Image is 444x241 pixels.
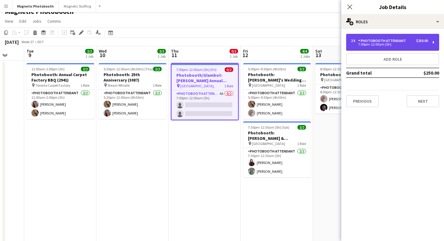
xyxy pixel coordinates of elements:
button: Next [407,95,439,107]
div: [DATE] [5,39,19,45]
div: 2 Jobs [301,54,310,59]
span: 0/2 [230,49,238,53]
span: 12 [242,52,248,59]
span: 1 Role [153,83,162,88]
span: 5:30pm-12:00am (6h30m) (Thu) [104,67,153,71]
span: 2/2 [298,125,306,130]
span: 11:00am-2:00pm (3h) [31,67,65,71]
span: 2/2 [157,49,166,53]
span: 2/2 [85,49,94,53]
span: 1 Role [224,84,233,88]
span: 5:00pm-9:30pm (4h30m) [248,67,286,71]
app-job-card: 5:30pm-12:00am (6h30m) (Thu)2/2Photobooth: 25th Anniversary (3087) Steam Whistle1 RolePhotobooth ... [99,63,166,119]
h3: Photobooth: Wedding [315,72,383,77]
span: Jobs [32,18,41,24]
span: [GEOGRAPHIC_DATA] [252,141,285,146]
h3: Photobooth: [PERSON_NAME] & [PERSON_NAME]'s Wedding (3118) [243,130,311,141]
span: Sat [315,48,322,54]
app-job-card: 8:00pm-12:30am (4h30m) (Sun)2/2Photobooth: Wedding [GEOGRAPHIC_DATA]1 RolePhotobooth Attendant2/2... [315,63,383,114]
a: View [2,17,16,25]
span: 1 Role [81,83,89,88]
span: [GEOGRAPHIC_DATA] [324,78,357,82]
div: 7:00pm-12:00am (5h) [351,43,428,46]
div: 1 Job [85,54,93,59]
span: 7:00pm-12:00am (5h) (Fri) [176,67,217,72]
span: Steam Whistle [108,83,130,88]
span: Fri [243,48,248,54]
span: 2/2 [81,67,89,71]
h3: Photobooth/Glambot: [PERSON_NAME] Annual Campaign Launch [172,72,238,83]
app-card-role: Photobooth Attendant2/211:00am-2:00pm (3h)[PERSON_NAME][PERSON_NAME] [27,90,94,119]
h3: Job Details [341,3,444,11]
span: Week 37 [20,40,35,44]
app-card-role: Photobooth Attendant2/25:30pm-12:00am (6h30m)[PERSON_NAME][PERSON_NAME] [99,90,166,119]
span: 1 Role [297,141,306,146]
td: $250.00 [404,68,439,78]
button: Magnetic Photobooth [12,0,59,12]
span: 0/2 [225,67,233,72]
span: Wed [99,48,107,54]
app-job-card: 11:00am-2:00pm (3h)2/2Photobooth: Annual Carpet Factory BBQ (2941) Toronto Carpet Factory1 RolePh... [27,63,94,119]
h3: Photobooth: 25th Anniversary (3087) [99,72,166,83]
span: Edit [19,18,26,24]
app-job-card: 7:00pm-12:00am (5h) (Fri)0/2Photobooth/Glambot: [PERSON_NAME] Annual Campaign Launch [GEOGRAPHIC_... [171,63,239,120]
span: Thu [171,48,179,54]
span: [GEOGRAPHIC_DATA], [180,84,214,88]
app-card-role: Photobooth Attendant2/27:30pm-12:30am (5h)[PERSON_NAME][PERSON_NAME] [243,148,311,177]
div: 1 Job [230,54,238,59]
app-card-role: Photobooth Attendant2/25:00pm-9:30pm (4h30m)[PERSON_NAME][PERSON_NAME] [243,90,311,119]
app-job-card: 5:00pm-9:30pm (4h30m)2/2Photobooth: [PERSON_NAME]'s Wedding (2954) [GEOGRAPHIC_DATA]1 RolePhotobo... [243,63,311,119]
app-card-role: Photobooth Attendant6A0/27:00pm-12:00am (5h) [172,90,238,120]
a: Jobs [30,17,44,25]
span: 2/2 [298,67,306,71]
button: Magnetic Staffing [59,0,96,12]
span: 8:00pm-12:30am (4h30m) (Sun) [320,67,369,71]
td: Grand total [346,68,404,78]
span: Comms [47,18,61,24]
button: Add role [346,53,439,65]
app-job-card: 7:30pm-12:30am (5h) (Sat)2/2Photobooth: [PERSON_NAME] & [PERSON_NAME]'s Wedding (3118) [GEOGRAPHI... [243,121,311,177]
span: 10 [98,52,107,59]
span: 1 Role [297,83,306,88]
app-card-role: Photobooth Attendant2/28:00pm-12:30am (4h30m)[PERSON_NAME][PERSON_NAME] [315,84,383,114]
span: 13 [314,52,322,59]
a: Edit [17,17,29,25]
span: Toronto Carpet Factory [35,83,70,88]
span: 4/4 [300,49,309,53]
div: EDT [37,40,44,44]
span: 11 [170,52,179,59]
div: $250.00 [416,39,428,43]
span: Tue [27,48,34,54]
span: 7:30pm-12:30am (5h) (Sat) [248,125,289,130]
a: Comms [45,17,63,25]
span: [GEOGRAPHIC_DATA] [252,83,285,88]
div: Roles [341,14,444,29]
div: Photobooth Attendant [358,39,408,43]
span: View [5,18,13,24]
h3: Photobooth: [PERSON_NAME]'s Wedding (2954) [243,72,311,83]
button: Previous [346,95,379,107]
div: 1 Job [158,54,166,59]
div: 2 x [351,39,358,43]
h3: Photobooth: Annual Carpet Factory BBQ (2941) [27,72,94,83]
span: 2/2 [153,67,162,71]
span: 9 [26,52,34,59]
